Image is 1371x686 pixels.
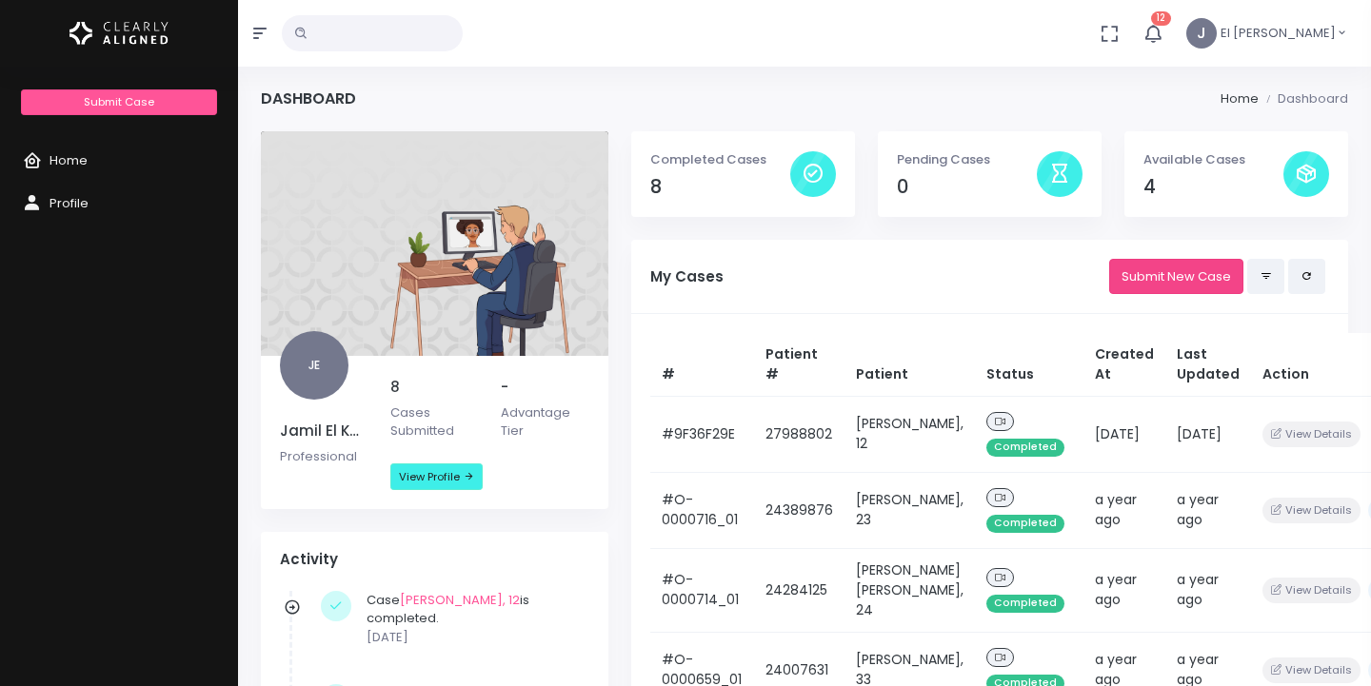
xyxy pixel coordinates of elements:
[650,176,790,198] h4: 8
[390,379,478,396] h5: 8
[1151,11,1171,26] span: 12
[1143,176,1283,198] h4: 4
[50,194,89,212] span: Profile
[1186,18,1217,49] span: J
[280,331,348,400] span: JE
[1083,548,1165,632] td: a year ago
[1165,396,1251,472] td: [DATE]
[754,548,844,632] td: 24284125
[754,396,844,472] td: 27988802
[390,463,483,490] a: View Profile
[1165,548,1251,632] td: a year ago
[261,89,356,108] h4: Dashboard
[986,515,1064,533] span: Completed
[975,333,1083,397] th: Status
[650,150,790,169] p: Completed Cases
[1083,472,1165,548] td: a year ago
[650,396,754,472] td: #9F36F29E
[1109,259,1243,294] a: Submit New Case
[844,333,975,397] th: Patient
[650,472,754,548] td: #O-0000716_01
[1165,333,1251,397] th: Last Updated
[1262,498,1361,523] button: View Details
[844,472,975,548] td: [PERSON_NAME], 23
[1259,89,1348,108] li: Dashboard
[754,333,844,397] th: Patient #
[754,472,844,548] td: 24389876
[1262,578,1361,603] button: View Details
[1143,150,1283,169] p: Available Cases
[70,13,169,53] img: Logo Horizontal
[897,176,1037,198] h4: 0
[367,591,580,647] div: Case is completed.
[1083,333,1165,397] th: Created At
[844,548,975,632] td: [PERSON_NAME] [PERSON_NAME], 24
[501,379,588,396] h5: -
[501,403,588,441] p: Advantage Tier
[21,89,216,115] a: Submit Case
[400,591,520,609] a: [PERSON_NAME], 12
[986,439,1064,457] span: Completed
[650,548,754,632] td: #O-0000714_01
[1221,89,1259,108] li: Home
[1165,472,1251,548] td: a year ago
[280,422,368,440] h5: Jamil El Kabbaj
[986,595,1064,613] span: Completed
[50,151,88,169] span: Home
[1083,396,1165,472] td: [DATE]
[1262,657,1361,683] button: View Details
[1221,24,1336,43] span: El [PERSON_NAME]
[897,150,1037,169] p: Pending Cases
[390,403,478,441] p: Cases Submitted
[367,628,580,647] p: [DATE]
[280,447,368,466] p: Professional
[650,333,754,397] th: #
[650,268,1109,285] h5: My Cases
[84,94,154,109] span: Submit Case
[280,551,589,568] h4: Activity
[1262,421,1361,447] button: View Details
[844,396,975,472] td: [PERSON_NAME], 12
